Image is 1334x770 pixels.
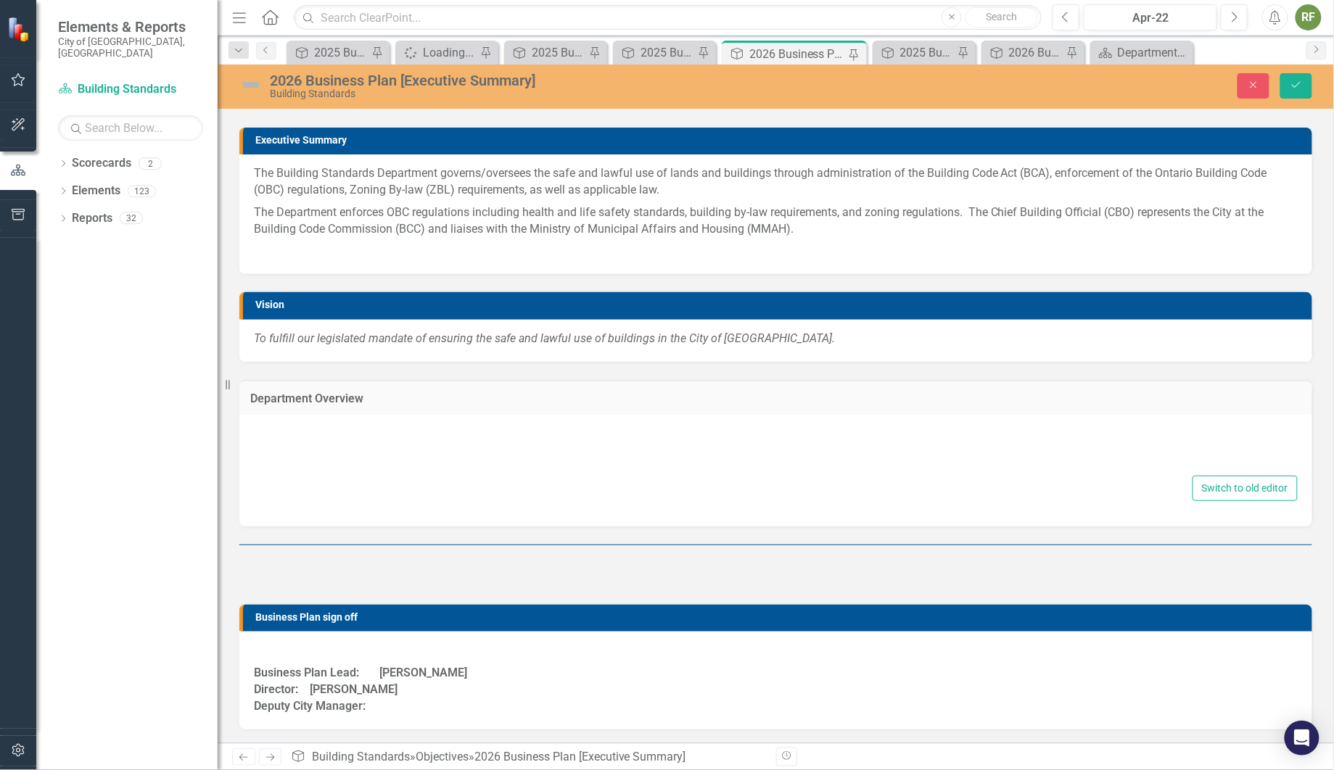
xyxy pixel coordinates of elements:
[474,750,686,763] div: 2026 Business Plan [Executive Summary]
[1084,4,1217,30] button: Apr-22
[985,44,1063,62] a: 2026 Business Plan [Objective #1]
[72,155,131,172] a: Scorecards
[254,682,398,696] strong: Director: [PERSON_NAME]
[749,45,845,63] div: 2026 Business Plan [Executive Summary]
[254,666,467,679] strong: Business Plan Lead: [PERSON_NAME]
[255,299,1305,310] h3: Vision
[532,44,585,62] div: 2025 Business Plan [Objective #1]
[255,135,1305,146] h3: Executive Summary
[1296,4,1322,30] button: RF
[965,7,1038,28] button: Search
[312,750,410,763] a: Building Standards
[1009,44,1063,62] div: 2026 Business Plan [Objective #1]
[1094,44,1190,62] a: Department Dashboard
[254,165,1298,202] p: The Building Standards Department governs/oversees the safe and lawful use of lands and buildings...
[58,115,203,141] input: Search Below...
[1089,9,1212,27] div: Apr-22
[987,11,1018,22] span: Search
[508,44,585,62] a: 2025 Business Plan [Objective #1]
[254,699,366,713] strong: Deputy City Manager:
[1193,476,1298,501] button: Switch to old editor
[254,202,1298,241] p: The Department enforces OBC regulations including health and life safety standards, building by-l...
[290,44,368,62] a: 2025 Business Plan [Objective #3]
[399,44,477,62] a: Loading...
[291,749,765,766] div: » »
[7,15,33,42] img: ClearPoint Strategy
[876,44,954,62] a: 2025 Business Plan [Objective #2]
[58,18,203,36] span: Elements & Reports
[58,36,203,59] small: City of [GEOGRAPHIC_DATA], [GEOGRAPHIC_DATA]
[254,331,835,345] em: To fulfill our legislated mandate of ensuring the safe and lawful use of buildings in the City of...
[128,185,156,197] div: 123
[423,44,477,62] div: Loading...
[617,44,694,62] a: 2025 Business Plan [Executive Summary]
[120,212,143,225] div: 32
[58,81,203,98] a: Building Standards
[294,5,1042,30] input: Search ClearPoint...
[139,157,162,170] div: 2
[1285,721,1319,755] div: Open Intercom Messenger
[72,210,112,227] a: Reports
[255,612,1305,623] h3: Business Plan sign off
[416,750,469,763] a: Objectives
[239,73,263,96] img: Not Defined
[250,392,1301,405] h3: Department Overview
[270,73,840,88] div: 2026 Business Plan [Executive Summary]
[641,44,694,62] div: 2025 Business Plan [Executive Summary]
[270,88,840,99] div: Building Standards
[1118,44,1190,62] div: Department Dashboard
[314,44,368,62] div: 2025 Business Plan [Objective #3]
[900,44,954,62] div: 2025 Business Plan [Objective #2]
[72,183,120,199] a: Elements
